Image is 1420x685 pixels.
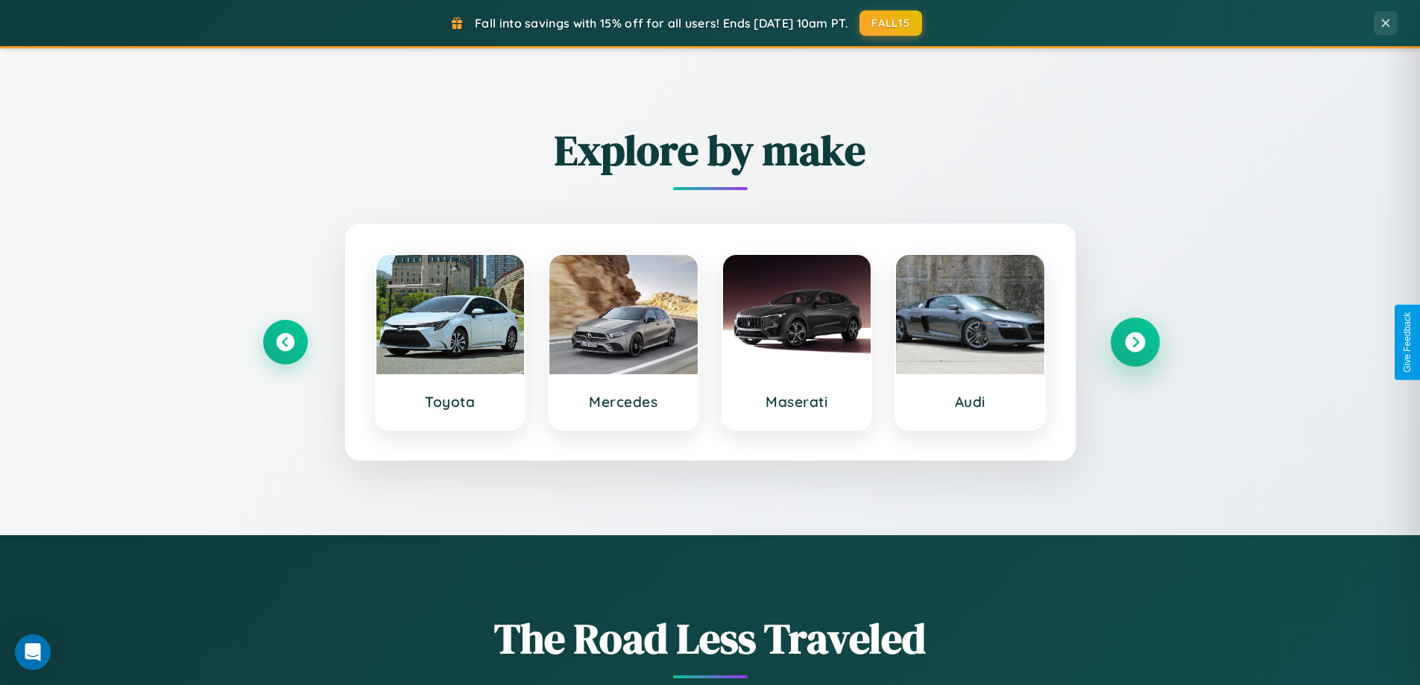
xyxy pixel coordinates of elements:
[859,10,922,36] button: FALL15
[15,634,51,670] div: Open Intercom Messenger
[263,121,1158,179] h2: Explore by make
[564,393,683,411] h3: Mercedes
[391,393,510,411] h3: Toyota
[263,610,1158,667] h1: The Road Less Traveled
[911,393,1029,411] h3: Audi
[738,393,856,411] h3: Maserati
[1402,312,1413,373] div: Give Feedback
[475,16,848,31] span: Fall into savings with 15% off for all users! Ends [DATE] 10am PT.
